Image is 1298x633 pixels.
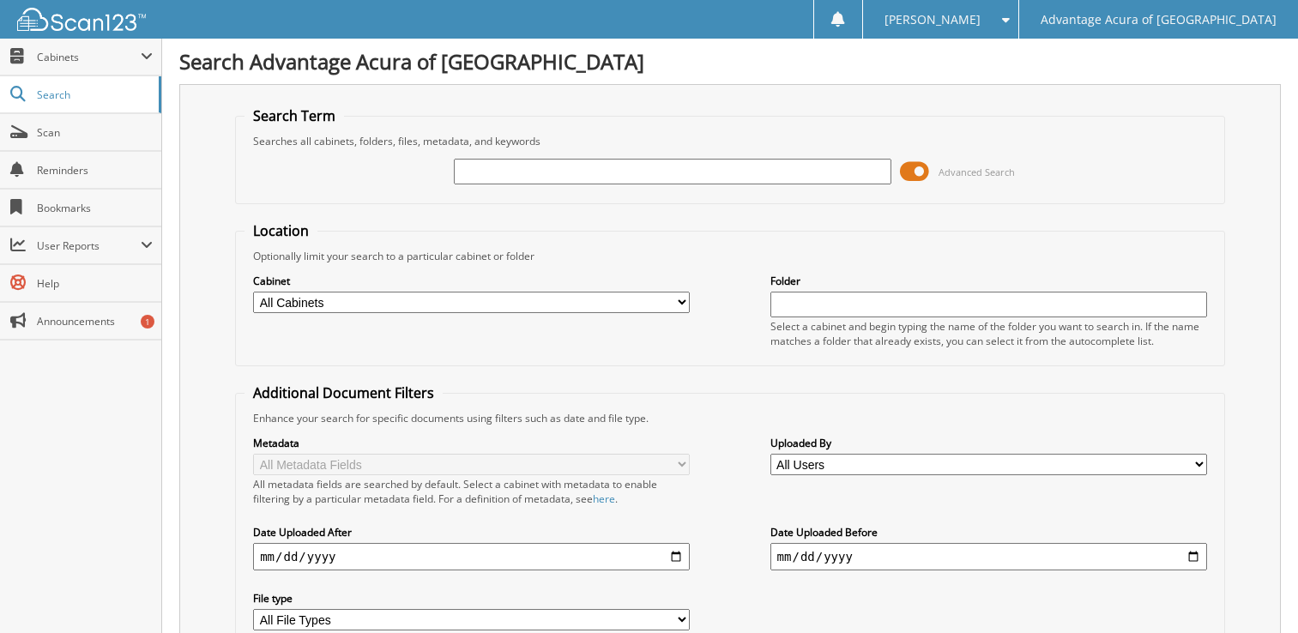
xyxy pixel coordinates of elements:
img: scan123-logo-white.svg [17,8,146,31]
div: Searches all cabinets, folders, files, metadata, and keywords [245,134,1216,148]
span: Reminders [37,163,153,178]
label: Uploaded By [770,436,1207,450]
span: Advantage Acura of [GEOGRAPHIC_DATA] [1041,15,1277,25]
label: Cabinet [253,274,690,288]
span: Help [37,276,153,291]
div: Select a cabinet and begin typing the name of the folder you want to search in. If the name match... [770,319,1207,348]
span: Advanced Search [939,166,1015,178]
label: Date Uploaded Before [770,525,1207,540]
span: Cabinets [37,50,141,64]
h1: Search Advantage Acura of [GEOGRAPHIC_DATA] [179,47,1281,75]
div: 1 [141,315,154,329]
label: Folder [770,274,1207,288]
iframe: Chat Widget [1212,551,1298,633]
span: Announcements [37,314,153,329]
label: Date Uploaded After [253,525,690,540]
div: Enhance your search for specific documents using filters such as date and file type. [245,411,1216,425]
span: Search [37,87,150,102]
legend: Additional Document Filters [245,383,443,402]
label: Metadata [253,436,690,450]
input: start [253,543,690,570]
span: Bookmarks [37,201,153,215]
span: Scan [37,125,153,140]
div: All metadata fields are searched by default. Select a cabinet with metadata to enable filtering b... [253,477,690,506]
span: [PERSON_NAME] [884,15,981,25]
label: File type [253,591,690,606]
a: here [593,491,615,506]
span: User Reports [37,238,141,253]
legend: Location [245,221,317,240]
legend: Search Term [245,106,344,125]
div: Optionally limit your search to a particular cabinet or folder [245,249,1216,263]
input: end [770,543,1207,570]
